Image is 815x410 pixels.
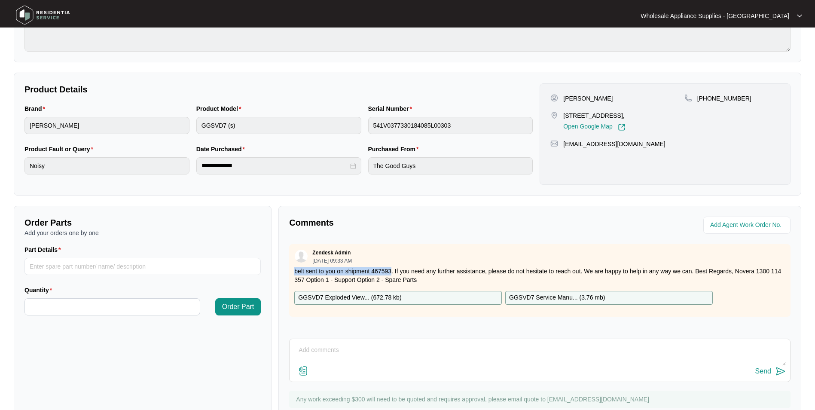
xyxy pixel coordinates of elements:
img: user.svg [295,250,308,263]
label: Product Model [196,104,245,113]
img: send-icon.svg [775,366,786,376]
input: Add Agent Work Order No. [710,220,785,230]
input: Brand [24,117,189,134]
p: Comments [289,217,534,229]
p: Any work exceeding $300 will need to be quoted and requires approval, please email quote to [EMAI... [296,395,786,404]
p: [PERSON_NAME] [563,94,613,103]
p: Wholesale Appliance Supplies - [GEOGRAPHIC_DATA] [641,12,789,20]
p: Product Details [24,83,533,95]
img: map-pin [684,94,692,102]
p: [DATE] 09:33 AM [312,258,352,263]
p: Zendesk Admin [312,249,351,256]
input: Product Model [196,117,361,134]
img: Link-External [618,123,626,131]
input: Serial Number [368,117,533,134]
button: Send [755,366,786,377]
input: Part Details [24,258,261,275]
p: Order Parts [24,217,261,229]
label: Serial Number [368,104,415,113]
a: Open Google Map [563,123,625,131]
input: Date Purchased [201,161,348,170]
img: map-pin [550,111,558,119]
label: Purchased From [368,145,422,153]
p: Add your orders one by one [24,229,261,237]
img: residentia service logo [13,2,73,28]
p: [STREET_ADDRESS], [563,111,625,120]
p: belt sent to you on shipment 467593. If you need any further assistance, please do not hesitate t... [294,267,785,284]
input: Product Fault or Query [24,157,189,174]
label: Part Details [24,245,64,254]
img: file-attachment-doc.svg [298,366,308,376]
img: user-pin [550,94,558,102]
div: Send [755,367,771,375]
label: Date Purchased [196,145,248,153]
span: Order Part [222,302,254,312]
img: map-pin [550,140,558,147]
button: Order Part [215,298,261,315]
label: Product Fault or Query [24,145,97,153]
label: Brand [24,104,49,113]
p: [EMAIL_ADDRESS][DOMAIN_NAME] [563,140,665,148]
label: Quantity [24,286,55,294]
input: Purchased From [368,157,533,174]
img: dropdown arrow [797,14,802,18]
p: GGSVD7 Service Manu... ( 3.76 mb ) [509,293,605,303]
p: GGSVD7 Exploded View... ( 672.78 kb ) [298,293,401,303]
input: Quantity [25,299,200,315]
p: [PHONE_NUMBER] [697,94,751,103]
